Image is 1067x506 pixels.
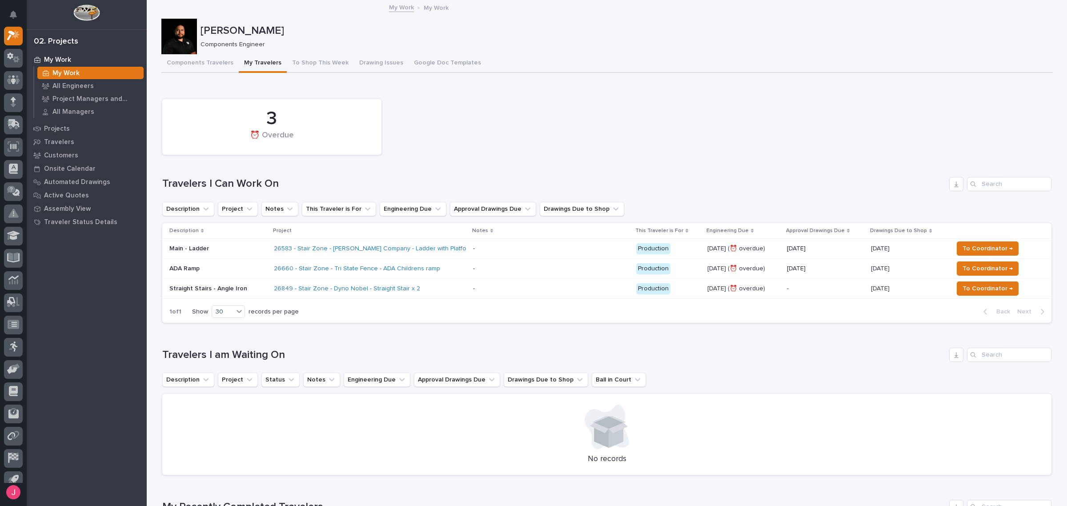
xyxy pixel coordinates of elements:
a: My Work [27,53,147,66]
p: Customers [44,152,78,160]
button: Components Travelers [161,54,239,73]
a: 26583 - Stair Zone - [PERSON_NAME] Company - Ladder with Platform [274,245,473,253]
p: Project Managers and Engineers [52,95,140,103]
p: My Work [44,56,71,64]
button: Notifications [4,5,23,24]
p: Approval Drawings Due [786,226,845,236]
a: Customers [27,149,147,162]
a: Traveler Status Details [27,215,147,229]
button: To Coordinator → [957,281,1019,296]
button: Project [218,202,258,216]
a: Assembly View [27,202,147,215]
div: - [473,245,475,253]
tr: ADA Ramp26660 - Stair Zone - Tri State Fence - ADA Childrens ramp - Production[DATE] (⏰ overdue)[... [162,259,1051,279]
p: Straight Stairs - Angle Iron [169,285,267,293]
div: Production [636,283,670,294]
div: - [473,285,475,293]
div: - [473,265,475,273]
p: Main - Ladder [169,245,267,253]
button: Google Doc Templates [409,54,486,73]
p: records per page [249,308,299,316]
button: Approval Drawings Due [414,373,500,387]
p: [DATE] [871,263,891,273]
p: My Work [424,2,449,12]
p: Description [169,226,199,236]
span: To Coordinator → [963,243,1013,254]
input: Search [967,348,1051,362]
p: Drawings Due to Shop [870,226,927,236]
p: [DATE] (⏰ overdue) [707,245,780,253]
p: No records [173,454,1041,464]
p: All Engineers [52,82,94,90]
div: ⏰ Overdue [177,131,366,149]
p: Project [273,226,292,236]
h1: Travelers I am Waiting On [162,349,946,361]
a: 26849 - Stair Zone - Dyno Nobel - Straight Stair x 2 [274,285,420,293]
a: Project Managers and Engineers [34,92,147,105]
a: All Engineers [34,80,147,92]
button: Drawing Issues [354,54,409,73]
input: Search [967,177,1051,191]
button: Project [218,373,258,387]
button: Description [162,202,214,216]
p: Active Quotes [44,192,89,200]
p: Onsite Calendar [44,165,96,173]
h1: Travelers I Can Work On [162,177,946,190]
p: This Traveler is For [635,226,683,236]
div: Notifications [11,11,23,25]
a: All Managers [34,105,147,118]
button: Engineering Due [344,373,410,387]
p: Components Engineer [201,41,1046,48]
button: Back [976,308,1014,316]
p: Show [192,308,208,316]
p: 1 of 1 [162,301,189,323]
button: Engineering Due [380,202,446,216]
p: Notes [472,226,488,236]
p: Traveler Status Details [44,218,117,226]
p: [DATE] [871,283,891,293]
p: [DATE] [787,245,864,253]
div: Production [636,263,670,274]
button: My Travelers [239,54,287,73]
p: Projects [44,125,70,133]
button: Approval Drawings Due [450,202,536,216]
button: This Traveler is For [302,202,376,216]
img: Workspace Logo [73,4,100,21]
p: Engineering Due [706,226,749,236]
button: users-avatar [4,483,23,502]
tr: Main - Ladder26583 - Stair Zone - [PERSON_NAME] Company - Ladder with Platform - Production[DATE]... [162,239,1051,259]
p: All Managers [52,108,94,116]
p: ADA Ramp [169,265,267,273]
button: Ball in Court [592,373,646,387]
button: Drawings Due to Shop [504,373,588,387]
span: Back [991,308,1010,316]
p: Automated Drawings [44,178,110,186]
a: Travelers [27,135,147,149]
button: Description [162,373,214,387]
a: Automated Drawings [27,175,147,189]
button: To Shop This Week [287,54,354,73]
button: Notes [261,202,298,216]
button: Status [261,373,300,387]
div: 3 [177,108,366,130]
a: My Work [389,2,414,12]
p: [DATE] (⏰ overdue) [707,285,780,293]
span: Next [1017,308,1037,316]
div: 02. Projects [34,37,78,47]
p: [PERSON_NAME] [201,24,1049,37]
span: To Coordinator → [963,263,1013,274]
a: My Work [34,67,147,79]
a: Onsite Calendar [27,162,147,175]
button: To Coordinator → [957,261,1019,276]
p: - [787,285,864,293]
a: Projects [27,122,147,135]
button: To Coordinator → [957,241,1019,256]
div: Production [636,243,670,254]
p: [DATE] [871,243,891,253]
span: To Coordinator → [963,283,1013,294]
p: Travelers [44,138,74,146]
a: Active Quotes [27,189,147,202]
p: [DATE] [787,265,864,273]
